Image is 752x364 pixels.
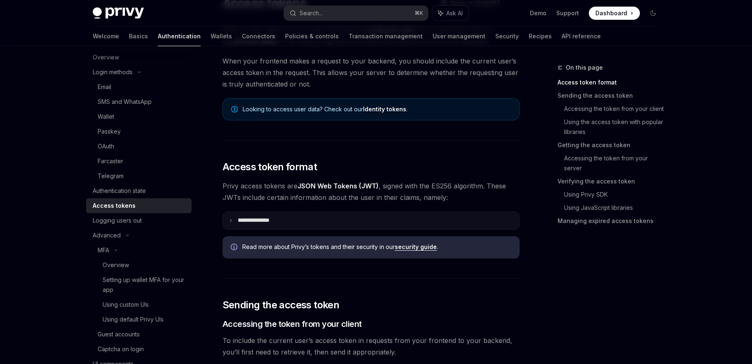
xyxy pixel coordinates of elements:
a: Basics [129,26,148,46]
button: Ask AI [432,6,469,21]
a: Identity tokens [363,106,406,113]
div: Authentication state [93,186,146,196]
a: Logging users out [86,213,192,228]
a: OAuth [86,139,192,154]
span: On this page [566,63,603,73]
a: security guide [395,243,437,251]
a: Authentication state [86,183,192,198]
div: Setting up wallet MFA for your app [103,275,187,295]
div: Using default Privy UIs [103,315,164,324]
div: Logging users out [93,216,142,225]
a: Authentication [158,26,201,46]
a: Sending the access token [558,89,666,102]
a: Telegram [86,169,192,183]
span: Sending the access token [223,298,340,312]
div: OAuth [98,141,114,151]
a: Accessing the token from your client [564,102,666,115]
span: ⌘ K [415,10,423,16]
a: Welcome [93,26,119,46]
a: Using default Privy UIs [86,312,192,327]
a: Access token format [558,76,666,89]
span: Privy access tokens are , signed with the ES256 algorithm. These JWTs include certain information... [223,180,520,203]
a: Passkey [86,124,192,139]
div: Login methods [93,67,133,77]
a: Email [86,80,192,94]
img: dark logo [93,7,144,19]
a: Demo [530,9,546,17]
div: Telegram [98,171,124,181]
a: Guest accounts [86,327,192,342]
a: Connectors [242,26,275,46]
a: Using the access token with popular libraries [564,115,666,139]
div: Access tokens [93,201,136,211]
a: SMS and WhatsApp [86,94,192,109]
a: Wallet [86,109,192,124]
a: Dashboard [589,7,640,20]
span: When your frontend makes a request to your backend, you should include the current user’s access ... [223,55,520,90]
a: Transaction management [349,26,423,46]
span: Dashboard [595,9,627,17]
a: Captcha on login [86,342,192,357]
a: Security [495,26,519,46]
span: Read more about Privy’s tokens and their security in our . [242,243,511,251]
a: Using custom UIs [86,297,192,312]
div: Overview [103,260,129,270]
span: To include the current user’s access token in requests from your frontend to your backend, you’ll... [223,335,520,358]
span: Access token format [223,160,317,174]
svg: Info [231,244,239,252]
a: Setting up wallet MFA for your app [86,272,192,297]
div: SMS and WhatsApp [98,97,152,107]
svg: Note [231,106,238,113]
div: Wallet [98,112,114,122]
div: Captcha on login [98,344,144,354]
div: Farcaster [98,156,123,166]
a: Overview [86,258,192,272]
div: MFA [98,245,109,255]
a: Getting the access token [558,139,666,152]
a: Verifying the access token [558,175,666,188]
div: Guest accounts [98,329,140,339]
div: Passkey [98,127,121,136]
a: API reference [562,26,601,46]
button: Search...⌘K [284,6,428,21]
div: Advanced [93,230,121,240]
a: Access tokens [86,198,192,213]
a: Using Privy SDK [564,188,666,201]
div: Using custom UIs [103,300,149,310]
a: Managing expired access tokens [558,214,666,228]
a: Using JavaScript libraries [564,201,666,214]
div: Email [98,82,111,92]
a: Wallets [211,26,232,46]
a: Policies & controls [285,26,339,46]
a: Support [556,9,579,17]
span: Ask AI [446,9,463,17]
span: Looking to access user data? Check out our . [243,105,511,113]
button: Toggle dark mode [647,7,660,20]
div: Search... [300,8,323,18]
a: Accessing the token from your server [564,152,666,175]
a: JSON Web Tokens (JWT) [298,182,379,190]
a: Farcaster [86,154,192,169]
a: Recipes [529,26,552,46]
a: User management [433,26,485,46]
span: Accessing the token from your client [223,318,362,330]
